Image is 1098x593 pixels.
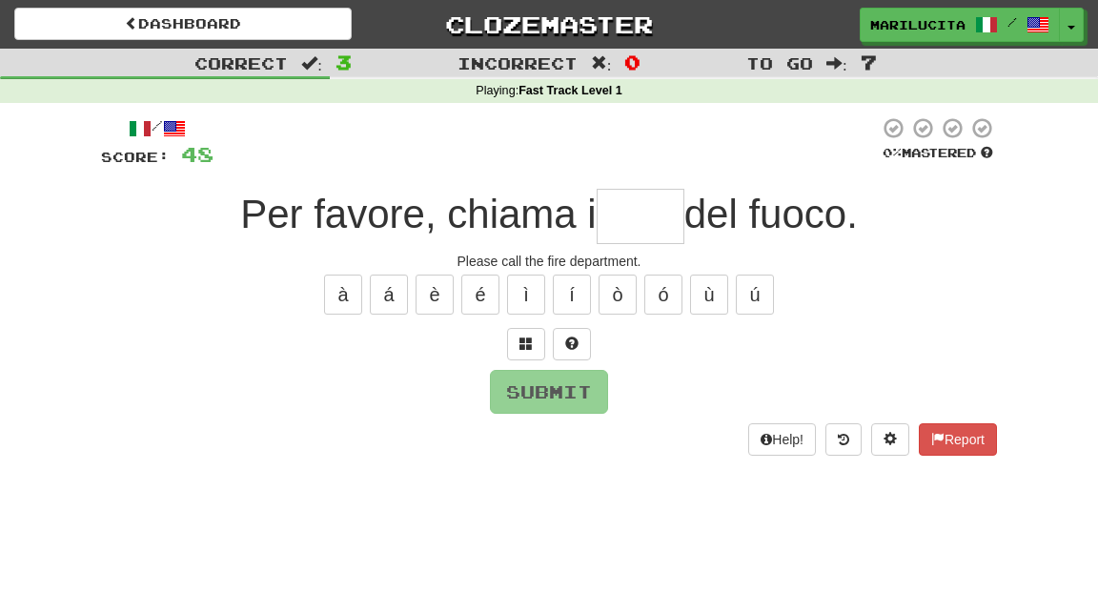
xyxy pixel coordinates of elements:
button: ò [599,275,637,315]
button: Round history (alt+y) [825,423,862,456]
a: Clozemaster [380,8,718,41]
button: Switch sentence to multiple choice alt+p [507,328,545,360]
a: Dashboard [14,8,352,40]
span: marilucita [870,16,966,33]
a: marilucita / [860,8,1060,42]
button: à [324,275,362,315]
button: ì [507,275,545,315]
span: 7 [861,51,877,73]
span: 3 [335,51,352,73]
span: : [591,55,612,72]
span: Per favore, chiama i [240,192,597,236]
div: Mastered [879,145,997,162]
button: Submit [490,370,608,414]
button: ú [736,275,774,315]
span: : [301,55,322,72]
button: á [370,275,408,315]
span: / [1007,15,1017,29]
span: To go [746,53,813,72]
button: í [553,275,591,315]
div: Please call the fire department. [101,252,997,271]
button: ù [690,275,728,315]
span: 0 % [883,145,902,160]
button: é [461,275,499,315]
span: 48 [181,142,213,166]
span: del fuoco. [684,192,858,236]
button: è [416,275,454,315]
span: Correct [194,53,288,72]
strong: Fast Track Level 1 [518,84,622,97]
span: Score: [101,149,170,165]
button: Help! [748,423,816,456]
button: Single letter hint - you only get 1 per sentence and score half the points! alt+h [553,328,591,360]
span: : [826,55,847,72]
span: 0 [624,51,640,73]
span: Incorrect [457,53,578,72]
div: / [101,116,213,140]
button: Report [919,423,997,456]
button: ó [644,275,682,315]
